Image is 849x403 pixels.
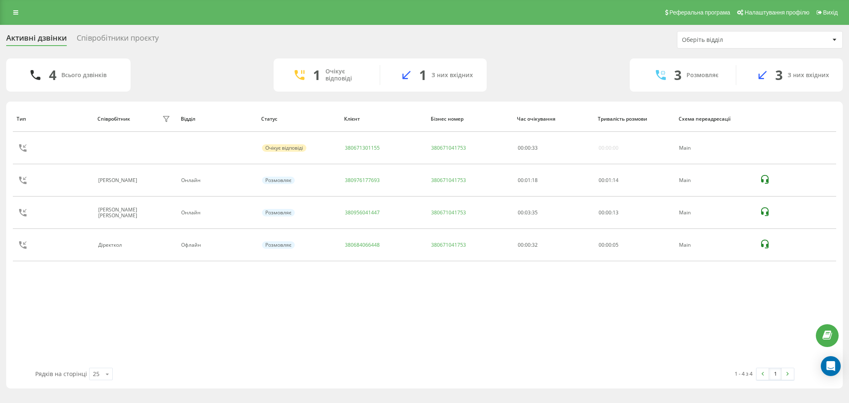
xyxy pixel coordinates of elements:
span: 00 [599,241,604,248]
div: Очікує відповіді [325,68,367,82]
span: 00 [518,144,524,151]
div: : : [599,210,619,216]
span: Реферальна програма [669,9,730,16]
div: 00:03:35 [518,210,589,216]
span: 00 [606,241,611,248]
div: Бізнес номер [431,116,509,122]
div: Схема переадресації [679,116,752,122]
div: [PERSON_NAME] [98,177,139,183]
div: Розмовляє [262,177,295,184]
div: Клієнт [344,116,423,122]
div: 00:00:00 [599,145,619,151]
div: Співробітник [97,116,130,122]
div: 1 - 4 з 4 [735,369,752,378]
div: Очікує відповіді [262,144,306,152]
div: Офлайн [181,242,253,248]
span: 00 [599,209,604,216]
div: Діректкол [98,242,124,248]
div: : : [599,177,619,183]
div: Час очікування [517,116,590,122]
div: Активні дзвінки [6,34,67,46]
a: 380976177693 [345,177,380,184]
div: Відділ [181,116,254,122]
a: 380671301155 [345,144,380,151]
div: Всього дзвінків [61,72,107,79]
div: 1 [419,67,427,83]
div: З них вхідних [432,72,473,79]
div: Статус [261,116,336,122]
div: 00:00:32 [518,242,589,248]
span: 14 [613,177,619,184]
div: Main [679,242,751,248]
span: 33 [532,144,538,151]
span: Рядків на сторінці [35,370,87,378]
div: Open Intercom Messenger [821,356,841,376]
div: Онлайн [181,177,253,183]
span: 01 [606,177,611,184]
div: Тип [17,116,90,122]
div: З них вхідних [788,72,829,79]
a: 380956041447 [345,209,380,216]
span: 00 [599,177,604,184]
div: Співробітники проєкту [77,34,159,46]
div: Main [679,145,751,151]
div: 1 [313,67,320,83]
div: Розмовляє [262,209,295,216]
div: 3 [775,67,783,83]
div: [PERSON_NAME] [PERSON_NAME] [98,207,160,219]
div: Розмовляє [686,72,718,79]
div: 3 [674,67,682,83]
span: 00 [525,144,531,151]
div: 4 [49,67,56,83]
span: Налаштування профілю [745,9,809,16]
a: 380671041753 [431,241,466,248]
div: : : [518,145,538,151]
span: Вихід [823,9,838,16]
span: 00 [606,209,611,216]
span: 05 [613,241,619,248]
div: 25 [93,370,99,378]
a: 380671041753 [431,144,466,151]
span: 13 [613,209,619,216]
div: Main [679,210,751,216]
div: : : [599,242,619,248]
a: 380671041753 [431,209,466,216]
div: Онлайн [181,210,253,216]
div: Main [679,177,751,183]
div: 00:01:18 [518,177,589,183]
a: 1 [769,368,781,380]
a: 380671041753 [431,177,466,184]
div: Тривалість розмови [598,116,671,122]
div: Розмовляє [262,241,295,249]
a: 380684066448 [345,241,380,248]
div: Оберіть відділ [682,36,781,44]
